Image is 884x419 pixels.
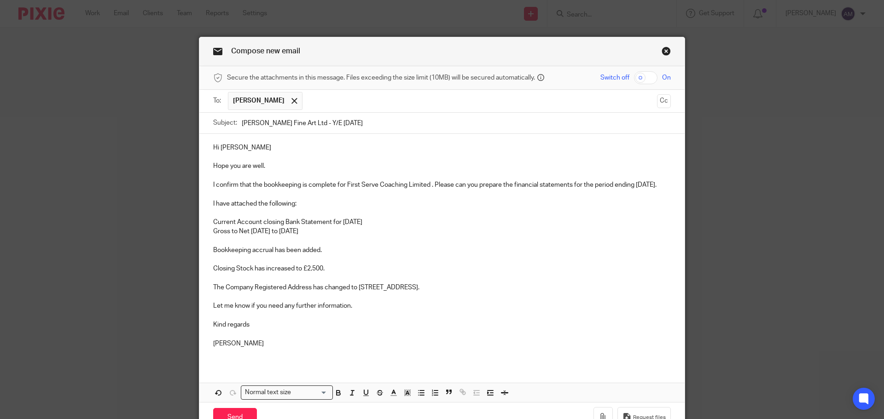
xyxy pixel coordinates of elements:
[294,388,327,397] input: Search for option
[600,73,629,82] span: Switch off
[213,246,671,255] p: Bookkeeping accrual has been added.
[213,227,671,236] p: Gross to Net [DATE] to [DATE]
[233,96,285,105] span: [PERSON_NAME]
[231,47,300,55] span: Compose new email
[213,339,671,348] p: [PERSON_NAME]
[241,385,333,400] div: Search for option
[213,264,671,273] p: Closing Stock has increased to £2,500.
[213,143,671,152] p: Hi [PERSON_NAME]
[213,161,671,171] p: Hope you are well.
[657,94,671,108] button: Cc
[213,218,671,227] p: Current Account closing Bank Statement for [DATE]
[213,180,671,189] p: I confirm that the bookkeeping is complete for First Serve Coaching Limited . Please can you prep...
[213,118,237,127] label: Subject:
[243,388,293,397] span: Normal text size
[662,73,671,82] span: On
[662,46,671,59] a: Close this dialog window
[213,199,671,208] p: I have attached the following:
[213,283,671,292] p: The Company Registered Address has changed to [STREET_ADDRESS].
[213,301,671,310] p: Let me know if you need any further information.
[213,320,671,329] p: Kind regards
[227,73,535,82] span: Secure the attachments in this message. Files exceeding the size limit (10MB) will be secured aut...
[213,96,223,105] label: To:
